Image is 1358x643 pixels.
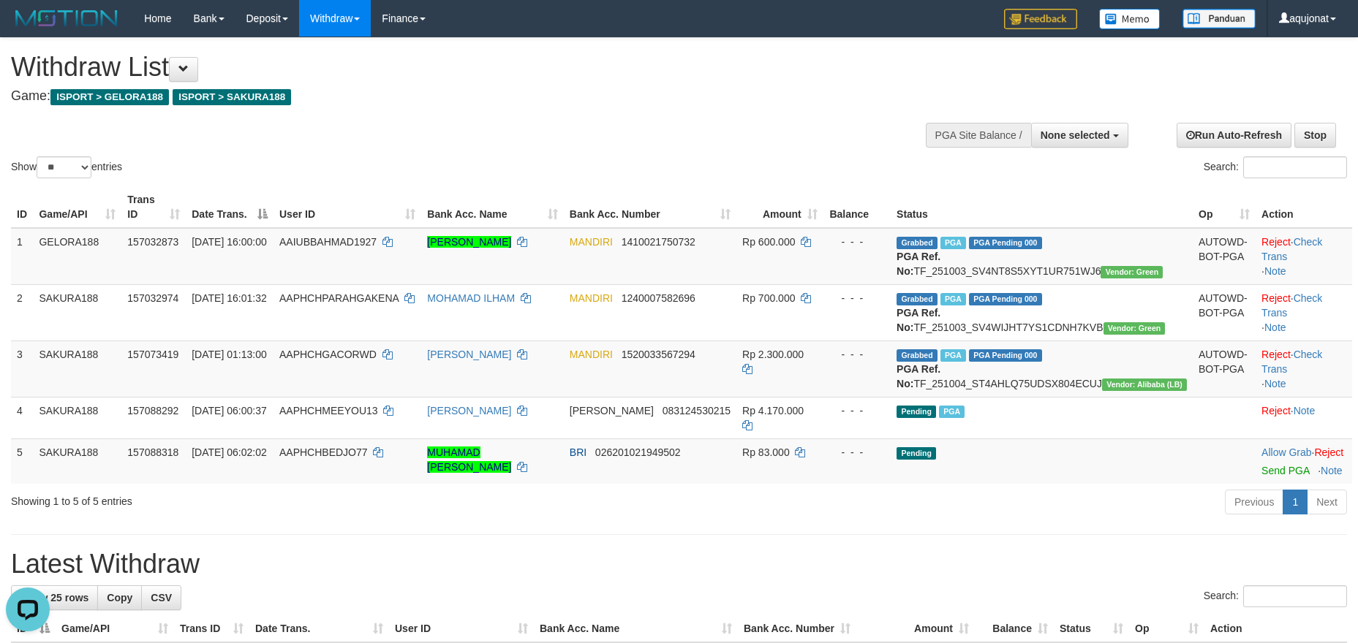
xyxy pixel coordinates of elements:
[279,446,368,458] span: AAPHCHBEDJO77
[969,293,1042,305] span: PGA Pending
[1225,490,1283,514] a: Previous
[823,186,891,228] th: Balance
[534,615,738,642] th: Bank Acc. Name: activate to sort column ascending
[174,615,249,642] th: Trans ID: activate to sort column ascending
[570,405,654,416] span: [PERSON_NAME]
[192,292,266,304] span: [DATE] 16:01:32
[1031,123,1128,148] button: None selected
[570,446,586,458] span: BRI
[11,549,1347,579] h1: Latest Withdraw
[11,7,122,29] img: MOTION_logo.png
[738,615,856,642] th: Bank Acc. Number: activate to sort column ascending
[897,237,938,249] span: Grabbed
[127,405,178,416] span: 157088292
[1307,490,1347,514] a: Next
[1261,236,1322,262] a: Check Trans
[1261,465,1309,476] a: Send PGA
[940,349,966,362] span: Marked by aquandsa
[1193,284,1256,340] td: AUTOWD-BOT-PGA
[897,293,938,305] span: Grabbed
[1283,490,1308,514] a: 1
[37,156,91,178] select: Showentries
[570,349,613,360] span: MANDIRI
[279,349,377,360] span: AAPHCHGACORWD
[1261,446,1314,458] span: ·
[1264,321,1286,333] a: Note
[1261,446,1311,458] a: Allow Grab
[1314,446,1343,458] a: Reject
[897,447,936,460] span: Pending
[622,292,695,304] span: Copy 1240007582696 to clipboard
[192,349,266,360] span: [DATE] 01:13:00
[1193,228,1256,285] td: AUTOWD-BOT-PGA
[897,307,940,333] b: PGA Ref. No:
[975,615,1054,642] th: Balance: activate to sort column ascending
[279,405,378,416] span: AAPHCHMEEYOU13
[897,251,940,277] b: PGA Ref. No:
[1129,615,1204,642] th: Op: activate to sort column ascending
[570,236,613,248] span: MANDIRI
[6,6,50,50] button: Open LiveChat chat widget
[192,236,266,248] span: [DATE] 16:00:00
[595,446,681,458] span: Copy 026201021949502 to clipboard
[969,237,1042,249] span: PGA Pending
[736,186,823,228] th: Amount: activate to sort column ascending
[11,284,33,340] td: 2
[1104,322,1166,335] span: Vendor URL: https://service4.1velocity.biz
[742,405,804,416] span: Rp 4.170.000
[1261,349,1291,360] a: Reject
[891,228,1193,285] td: TF_251003_SV4NT8S5XYT1UR751WJ6
[427,236,511,248] a: [PERSON_NAME]
[1256,228,1352,285] td: · ·
[186,186,274,228] th: Date Trans.: activate to sort column descending
[11,340,33,397] td: 3
[1321,465,1343,476] a: Note
[33,438,121,484] td: SAKURA188
[11,228,33,285] td: 1
[1101,266,1163,278] span: Vendor URL: https://service4.1velocity.biz
[1004,9,1077,29] img: Feedback.jpg
[940,293,966,305] span: Marked by aquricky
[1204,615,1347,642] th: Action
[1182,9,1256,28] img: panduan.png
[1041,129,1110,141] span: None selected
[11,89,891,104] h4: Game:
[1054,615,1129,642] th: Status: activate to sort column ascending
[127,446,178,458] span: 157088318
[11,488,555,509] div: Showing 1 to 5 of 5 entries
[1264,378,1286,389] a: Note
[742,292,795,304] span: Rp 700.000
[279,236,377,248] span: AAIUBBAHMAD1927
[622,236,695,248] span: Copy 1410021750732 to clipboard
[33,397,121,438] td: SAKURA188
[11,53,891,82] h1: Withdraw List
[173,89,291,105] span: ISPORT > SAKURA188
[107,592,132,604] span: Copy
[622,349,695,360] span: Copy 1520033567294 to clipboard
[1177,123,1291,148] a: Run Auto-Refresh
[1261,405,1291,416] a: Reject
[1261,292,1322,319] a: Check Trans
[33,284,121,340] td: SAKURA188
[829,291,885,305] div: - - -
[1256,397,1352,438] td: ·
[891,186,1193,228] th: Status
[564,186,736,228] th: Bank Acc. Number: activate to sort column ascending
[1256,340,1352,397] td: · ·
[1099,9,1161,29] img: Button%20Memo.svg
[33,228,121,285] td: GELORA188
[192,446,266,458] span: [DATE] 06:02:02
[570,292,613,304] span: MANDIRI
[11,438,33,484] td: 5
[427,292,515,304] a: MOHAMAD ILHAM
[1243,585,1347,607] input: Search:
[33,186,121,228] th: Game/API: activate to sort column ascending
[141,585,181,610] a: CSV
[829,347,885,362] div: - - -
[151,592,172,604] span: CSV
[1256,438,1352,484] td: ·
[127,349,178,360] span: 157073419
[427,446,511,473] a: MUHAMAD [PERSON_NAME]
[427,349,511,360] a: [PERSON_NAME]
[1102,378,1187,391] span: Vendor URL: https://dashboard.q2checkout.com/secure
